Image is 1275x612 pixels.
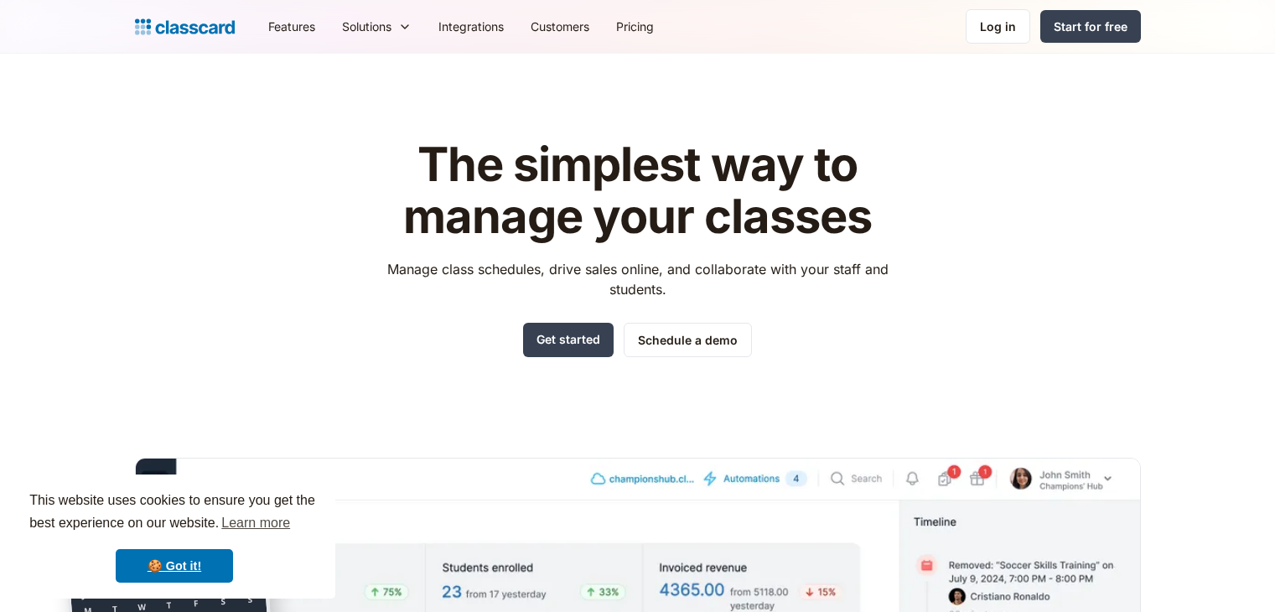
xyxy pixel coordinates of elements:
[517,8,603,45] a: Customers
[329,8,425,45] div: Solutions
[116,549,233,583] a: dismiss cookie message
[523,323,614,357] a: Get started
[425,8,517,45] a: Integrations
[624,323,752,357] a: Schedule a demo
[135,15,235,39] a: home
[966,9,1030,44] a: Log in
[13,475,335,599] div: cookieconsent
[371,139,904,242] h1: The simplest way to manage your classes
[371,259,904,299] p: Manage class schedules, drive sales online, and collaborate with your staff and students.
[342,18,391,35] div: Solutions
[1054,18,1127,35] div: Start for free
[980,18,1016,35] div: Log in
[255,8,329,45] a: Features
[219,511,293,536] a: learn more about cookies
[603,8,667,45] a: Pricing
[29,490,319,536] span: This website uses cookies to ensure you get the best experience on our website.
[1040,10,1141,43] a: Start for free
